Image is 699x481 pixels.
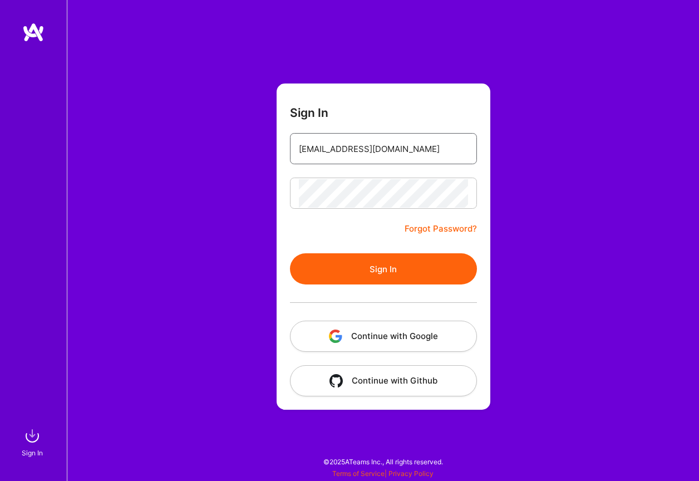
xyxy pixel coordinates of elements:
div: © 2025 ATeams Inc., All rights reserved. [67,448,699,475]
img: icon [329,330,342,343]
h3: Sign In [290,106,328,120]
button: Continue with Google [290,321,477,352]
a: Privacy Policy [388,469,434,478]
span: | [332,469,434,478]
a: Forgot Password? [405,222,477,235]
a: sign inSign In [23,425,43,459]
img: sign in [21,425,43,447]
div: Sign In [22,447,43,459]
input: Email... [299,135,468,163]
button: Continue with Github [290,365,477,396]
img: icon [329,374,343,387]
img: logo [22,22,45,42]
button: Sign In [290,253,477,284]
a: Terms of Service [332,469,385,478]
